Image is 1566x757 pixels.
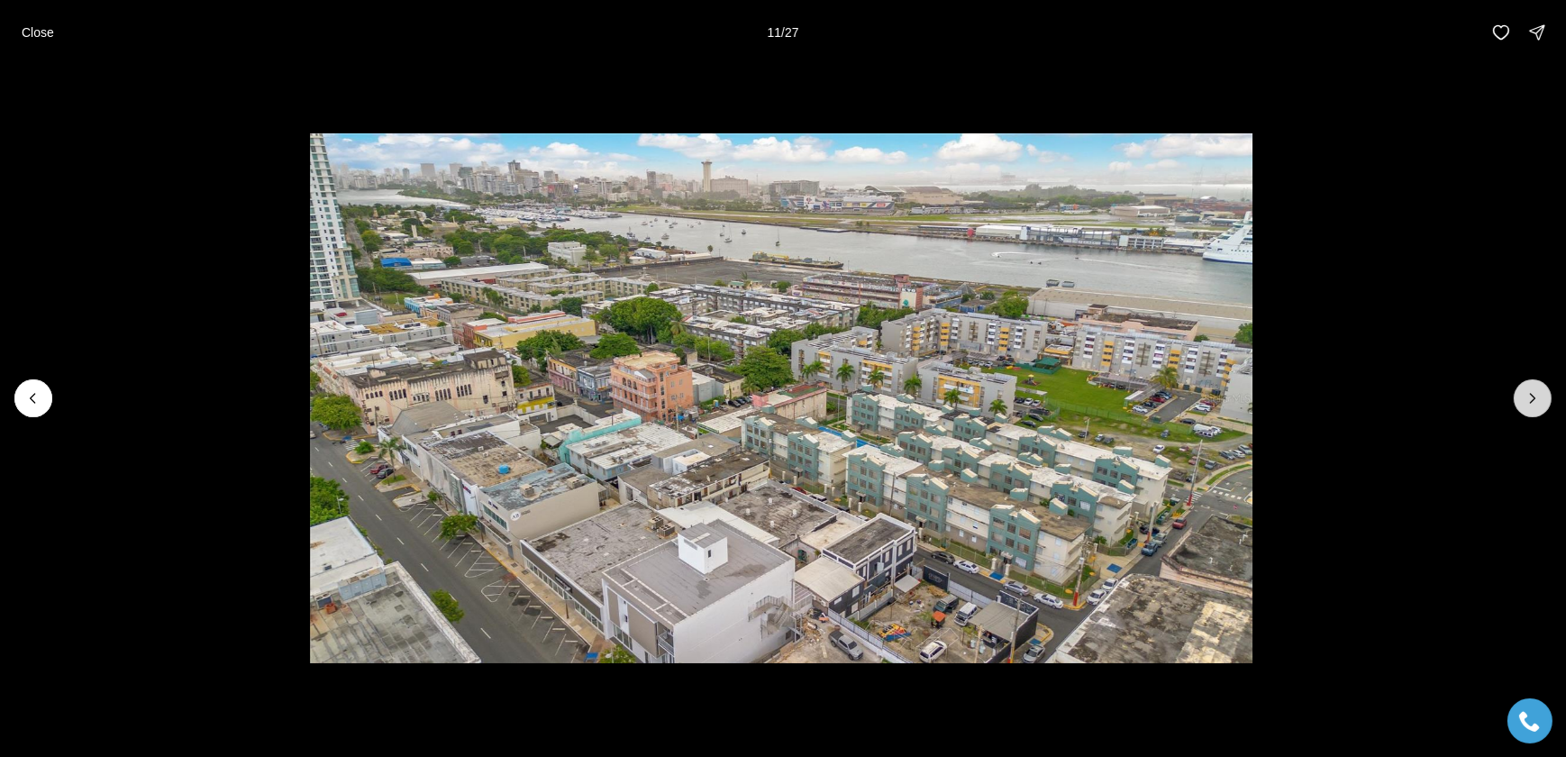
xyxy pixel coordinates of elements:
button: Previous slide [14,379,52,417]
button: Close [11,14,65,50]
button: Next slide [1514,379,1552,417]
p: 11 / 27 [767,25,798,40]
p: Close [22,25,54,40]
